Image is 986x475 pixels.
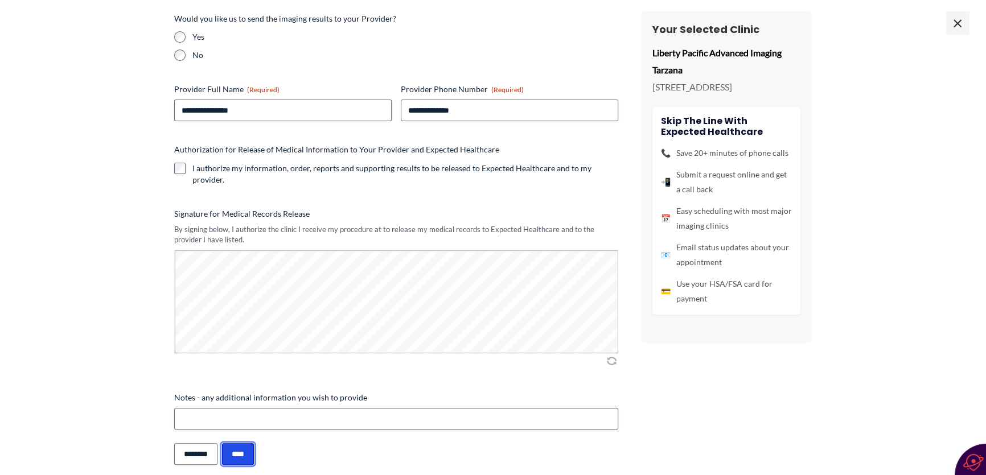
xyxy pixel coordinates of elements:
label: No [192,49,618,61]
span: 📞 [661,146,671,160]
div: By signing below, I authorize the clinic I receive my procedure at to release my medical records ... [174,224,618,245]
label: Notes - any additional information you wish to provide [174,392,618,403]
li: Save 20+ minutes of phone calls [661,146,792,160]
span: × [946,11,969,34]
li: Use your HSA/FSA card for payment [661,276,792,306]
span: 📲 [661,175,671,189]
span: (Required) [247,85,280,94]
span: 📅 [661,211,671,226]
h3: Your Selected Clinic [652,23,800,36]
span: (Required) [491,85,524,94]
h4: Skip the line with Expected Healthcare [661,115,792,137]
img: Clear Signature [605,355,618,366]
li: Easy scheduling with most major imaging clinics [661,204,792,233]
p: [STREET_ADDRESS] [652,79,800,96]
p: Liberty Pacific Advanced Imaging Tarzana [652,44,800,78]
label: Signature for Medical Records Release [174,208,618,220]
label: Yes [192,31,618,43]
label: Provider Full Name [174,84,392,95]
legend: Would you like us to send the imaging results to your Provider? [174,13,396,24]
label: I authorize my information, order, reports and supporting results to be released to Expected Heal... [192,163,618,185]
label: Provider Phone Number [401,84,618,95]
span: 💳 [661,284,671,299]
li: Email status updates about your appointment [661,240,792,270]
span: 📧 [661,247,671,262]
li: Submit a request online and get a call back [661,167,792,197]
legend: Authorization for Release of Medical Information to Your Provider and Expected Healthcare [174,144,499,155]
